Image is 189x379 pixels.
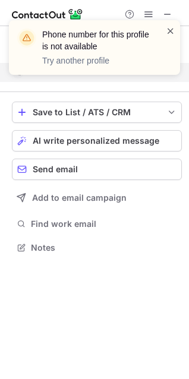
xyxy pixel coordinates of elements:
button: save-profile-one-click [12,102,182,123]
img: warning [17,29,36,48]
button: Find work email [12,216,182,232]
p: Try another profile [42,55,152,67]
span: Find work email [31,219,177,229]
span: AI write personalized message [33,136,159,146]
span: Notes [31,242,177,253]
div: Save to List / ATS / CRM [33,108,161,117]
button: AI write personalized message [12,130,182,151]
button: Add to email campaign [12,187,182,209]
img: ContactOut v5.3.10 [12,7,83,21]
span: Send email [33,165,78,174]
button: Send email [12,159,182,180]
header: Phone number for this profile is not available [42,29,152,52]
button: Notes [12,239,182,256]
span: Add to email campaign [32,193,127,203]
